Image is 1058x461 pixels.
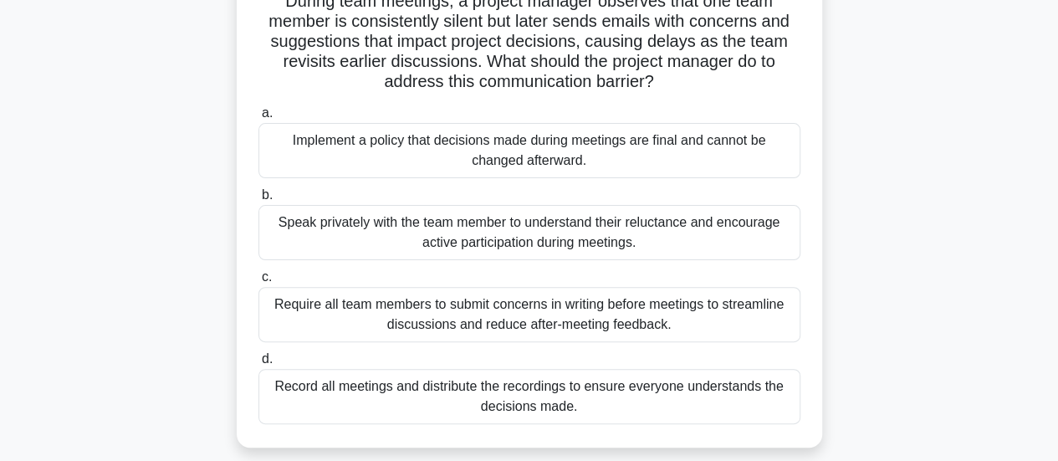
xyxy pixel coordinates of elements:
span: a. [262,105,273,120]
div: Require all team members to submit concerns in writing before meetings to streamline discussions ... [258,287,800,342]
span: b. [262,187,273,202]
div: Implement a policy that decisions made during meetings are final and cannot be changed afterward. [258,123,800,178]
span: d. [262,351,273,366]
div: Speak privately with the team member to understand their reluctance and encourage active particip... [258,205,800,260]
div: Record all meetings and distribute the recordings to ensure everyone understands the decisions made. [258,369,800,424]
span: c. [262,269,272,284]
